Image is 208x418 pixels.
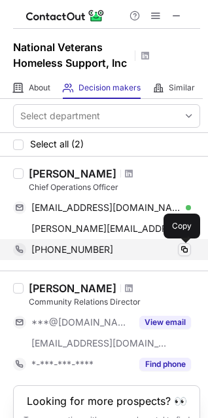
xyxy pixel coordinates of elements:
[27,395,187,407] header: Looking for more prospects? 👀
[31,337,167,349] span: [EMAIL_ADDRESS][DOMAIN_NAME]
[30,139,84,149] span: Select all (2)
[13,39,131,71] h1: National Veterans Homeless Support, Inc
[26,8,105,24] img: ContactOut v5.3.10
[29,296,200,308] div: Community Relations Director
[31,244,113,256] span: [PHONE_NUMBER]
[169,83,195,93] span: Similar
[31,316,131,328] span: ***@[DOMAIN_NAME]
[29,83,50,93] span: About
[29,282,116,295] div: [PERSON_NAME]
[29,167,116,180] div: [PERSON_NAME]
[31,223,181,235] span: [PERSON_NAME][EMAIL_ADDRESS][DOMAIN_NAME]
[139,316,191,329] button: Reveal Button
[31,202,181,214] span: [EMAIL_ADDRESS][DOMAIN_NAME]
[29,181,200,193] div: Chief Operations Officer
[139,358,191,371] button: Reveal Button
[20,109,100,123] div: Select department
[78,83,141,93] span: Decision makers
